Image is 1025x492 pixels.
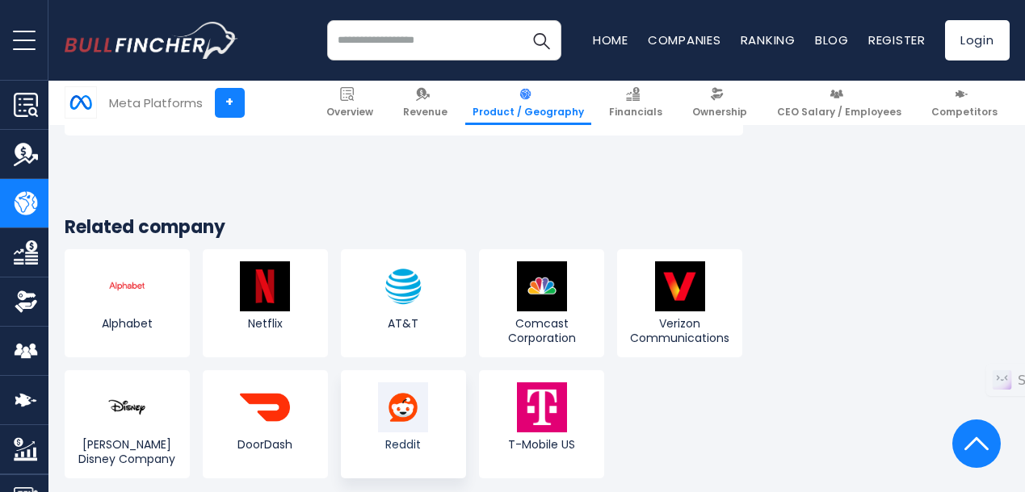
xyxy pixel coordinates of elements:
[345,437,462,452] span: Reddit
[65,22,238,59] a: Go to homepage
[341,370,466,478] a: Reddit
[65,249,190,357] a: Alphabet
[648,31,721,48] a: Companies
[868,31,926,48] a: Register
[345,316,462,331] span: AT&T
[207,316,324,331] span: Netflix
[65,216,743,240] h3: Related company
[378,382,428,432] img: RDDT logo
[931,106,998,119] span: Competitors
[685,81,754,125] a: Ownership
[65,22,238,59] img: bullfincher logo
[65,87,96,118] img: META logo
[378,261,428,311] img: T logo
[69,437,186,466] span: [PERSON_NAME] Disney Company
[593,31,628,48] a: Home
[465,81,591,125] a: Product / Geography
[692,106,747,119] span: Ownership
[924,81,1005,125] a: Competitors
[483,437,600,452] span: T-Mobile US
[479,249,604,357] a: Comcast Corporation
[945,20,1010,60] a: Login
[517,382,567,432] img: TMUS logo
[102,382,152,432] img: DIS logo
[617,249,742,357] a: Verizon Communications
[517,261,567,311] img: CMCSA logo
[319,81,380,125] a: Overview
[203,249,328,357] a: Netflix
[240,382,290,432] img: DASH logo
[483,316,600,345] span: Comcast Corporation
[65,370,190,478] a: [PERSON_NAME] Disney Company
[341,249,466,357] a: AT&T
[207,437,324,452] span: DoorDash
[741,31,796,48] a: Ranking
[815,31,849,48] a: Blog
[326,106,373,119] span: Overview
[609,106,662,119] span: Financials
[473,106,584,119] span: Product / Geography
[521,20,561,60] button: Search
[655,261,705,311] img: VZ logo
[203,370,328,478] a: DoorDash
[396,81,455,125] a: Revenue
[69,316,186,331] span: Alphabet
[102,261,152,311] img: GOOGL logo
[240,261,290,311] img: NFLX logo
[602,81,670,125] a: Financials
[479,370,604,478] a: T-Mobile US
[14,290,38,314] img: Ownership
[770,81,909,125] a: CEO Salary / Employees
[621,316,738,345] span: Verizon Communications
[403,106,447,119] span: Revenue
[215,88,245,118] a: +
[777,106,901,119] span: CEO Salary / Employees
[109,94,203,112] div: Meta Platforms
